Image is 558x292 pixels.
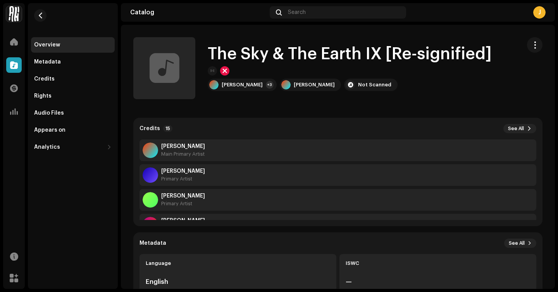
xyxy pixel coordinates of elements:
[6,6,22,22] img: 7c8e417d-4621-4348-b0f5-c88613d5c1d3
[358,82,391,88] div: Not Scanned
[139,240,166,246] strong: Metadata
[130,9,267,15] div: Catalog
[288,9,306,15] span: Search
[208,45,492,63] h1: The Sky & The Earth IX [Re-signified]
[504,239,536,248] button: See All
[34,127,65,133] div: Appears on
[34,110,64,116] div: Audio Files
[294,82,335,88] div: [PERSON_NAME]
[163,125,172,132] p-badge: 15
[31,88,115,104] re-m-nav-item: Rights
[34,42,60,48] div: Overview
[161,151,205,157] div: Main Primary Artist
[503,124,536,133] button: See All
[266,81,274,89] div: +3
[146,277,330,287] div: English
[346,260,530,266] div: ISWC
[139,125,160,132] strong: Credits
[31,122,115,138] re-m-nav-item: Appears on
[161,193,205,199] strong: Tincho Acosta
[31,71,115,87] re-m-nav-item: Credits
[146,260,330,266] div: Language
[34,76,55,82] div: Credits
[222,82,263,88] div: [PERSON_NAME]
[161,201,205,207] div: Primary Artist
[533,6,546,19] div: J
[161,143,205,149] strong: Julian Lepick
[508,125,524,132] span: See All
[34,144,60,150] div: Analytics
[161,218,205,224] strong: Marcio Panozzo
[161,176,205,182] div: Primary Artist
[31,105,115,121] re-m-nav-item: Audio Files
[31,54,115,70] re-m-nav-item: Metadata
[31,37,115,53] re-m-nav-item: Overview
[34,59,61,65] div: Metadata
[161,168,205,174] strong: Daniel Kowalski
[31,139,115,155] re-m-nav-dropdown: Analytics
[34,93,52,99] div: Rights
[509,240,525,246] span: See All
[346,277,530,287] div: —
